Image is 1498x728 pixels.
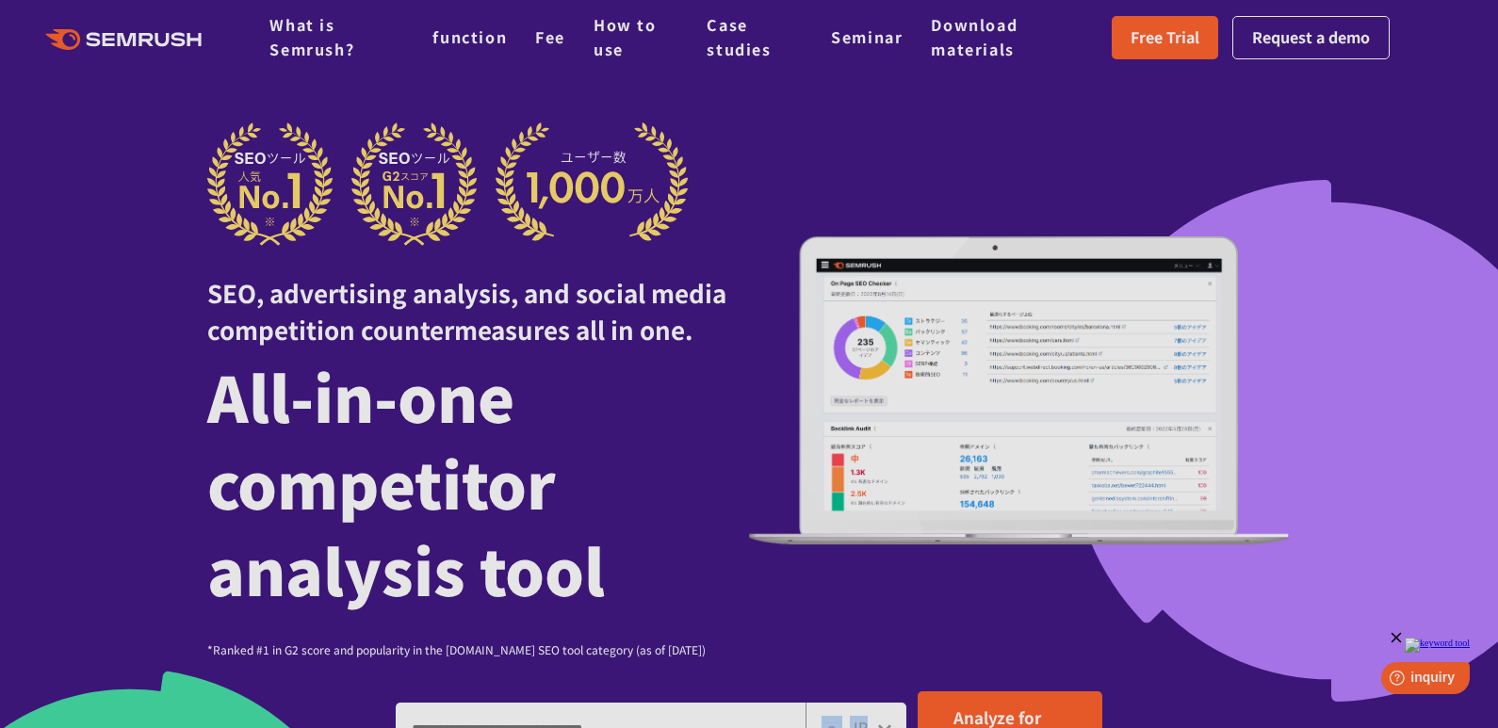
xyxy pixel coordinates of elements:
[931,13,1018,60] a: Download materials
[1252,25,1370,48] font: Request a demo
[1131,25,1199,48] font: Free Trial
[1330,655,1477,707] iframe: Help widget launcher
[207,437,605,614] font: competitor analysis tool
[269,13,354,60] a: What is Semrush?
[1112,16,1218,59] a: Free Trial
[831,25,903,48] a: Seminar
[594,13,657,60] a: How to use
[207,350,514,441] font: All-in-one
[207,275,726,347] font: SEO, advertising analysis, and social media competition countermeasures all in one.
[432,25,507,48] a: function
[535,25,565,48] a: Fee
[707,13,771,60] a: Case studies
[1232,16,1390,59] a: Request a demo
[207,641,706,657] font: *Ranked #1 in G2 score and popularity in the [DOMAIN_NAME] SEO tool category (as of [DATE])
